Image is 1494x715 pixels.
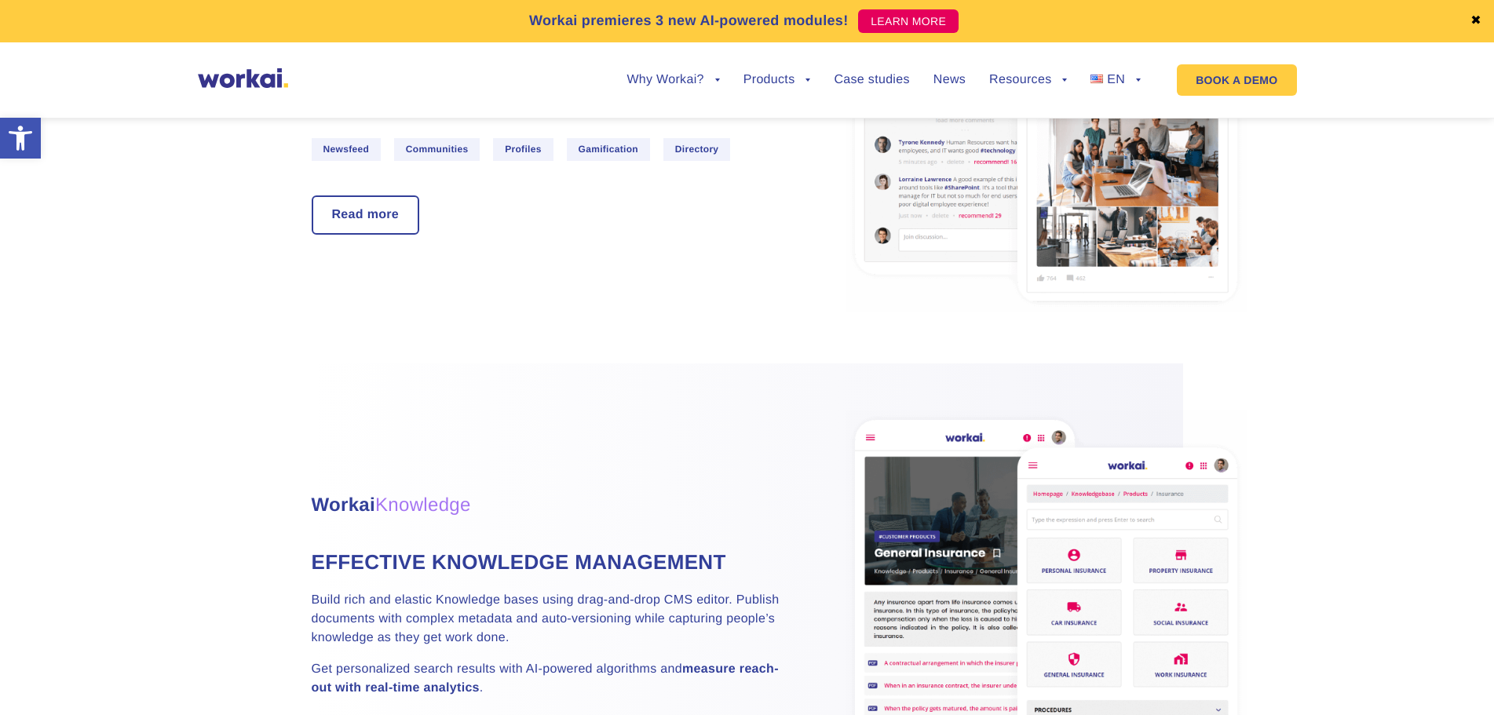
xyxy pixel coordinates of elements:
a: News [933,74,966,86]
p: Get personalized search results with AI-powered algorithms and . [312,660,783,698]
a: Why Workai? [626,74,719,86]
p: Build rich and elastic Knowledge bases using drag-and-drop CMS editor. Publish documents with com... [312,591,783,648]
span: EN [1107,73,1125,86]
a: Read more [313,197,418,233]
span: Communities [394,138,480,161]
a: Products [743,74,811,86]
span: Newsfeed [312,138,382,161]
h4: Effective knowledge management [312,548,783,576]
a: Case studies [834,74,909,86]
span: Profiles [493,138,553,161]
span: Gamification [567,138,651,161]
p: Workai premieres 3 new AI-powered modules! [529,10,849,31]
span: Knowledge [375,494,471,516]
span: Directory [663,138,731,161]
a: BOOK A DEMO [1177,64,1296,96]
a: LEARN MORE [858,9,959,33]
iframe: Popup CTA [8,580,432,707]
a: Resources [989,74,1067,86]
a: ✖ [1470,15,1481,27]
h3: Workai [312,491,783,520]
